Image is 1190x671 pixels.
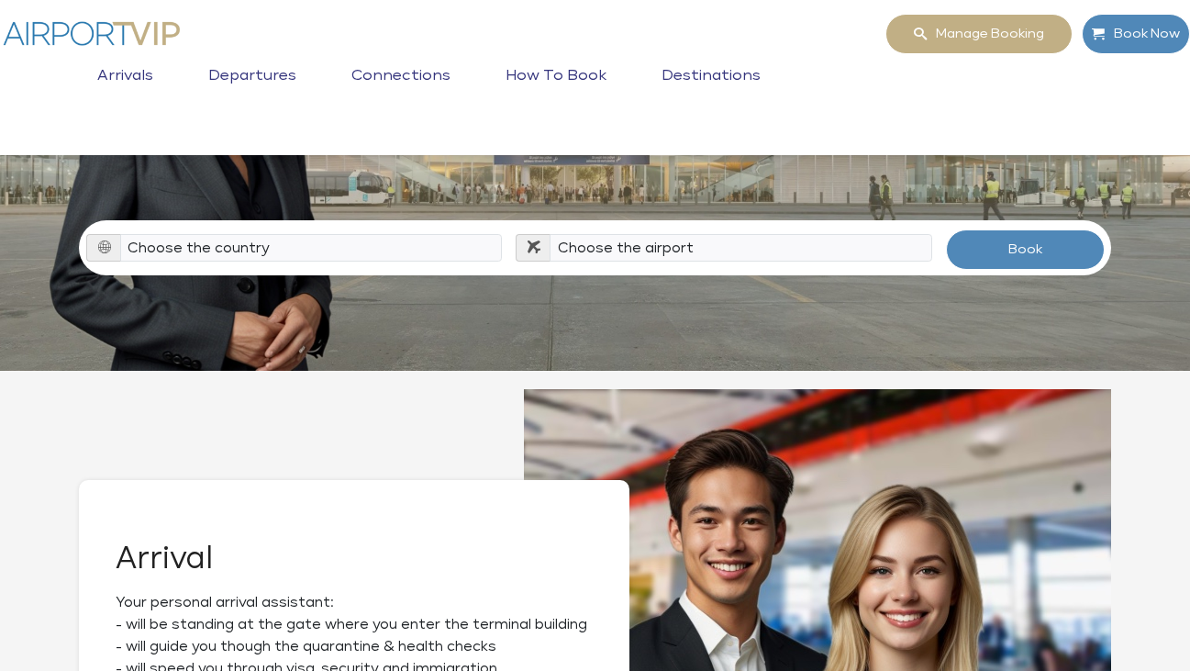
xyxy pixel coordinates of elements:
[657,67,765,113] a: Destinations
[1105,15,1180,53] span: Book Now
[93,67,158,113] a: Arrivals
[347,67,455,113] a: Connections
[116,592,593,658] p: Your personal arrival assistant: - will be standing at the gate where you enter the terminal buil...
[946,229,1105,270] button: Book
[501,67,611,113] a: How to book
[116,544,593,574] h2: Arrival
[885,14,1073,54] a: Manage booking
[927,15,1044,53] span: Manage booking
[1082,14,1190,54] a: Book Now
[204,67,301,113] a: Departures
